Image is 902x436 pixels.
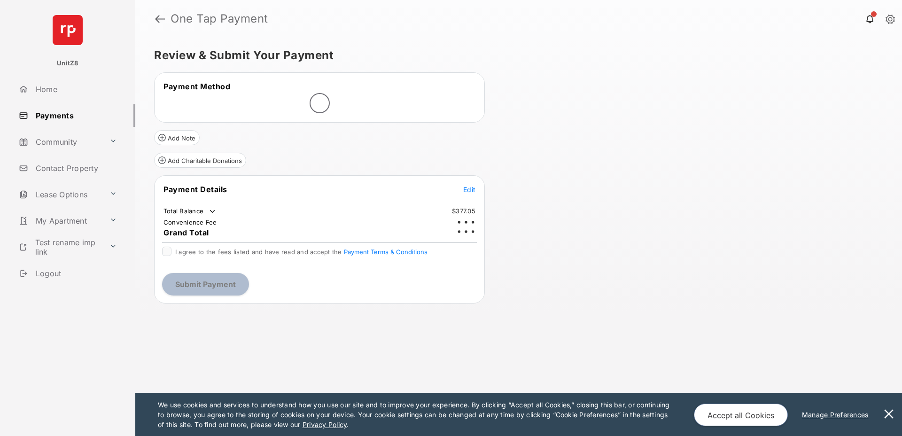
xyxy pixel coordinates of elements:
p: UnitZ8 [57,59,78,68]
span: Payment Details [163,185,227,194]
strong: One Tap Payment [171,13,268,24]
button: Edit [463,185,475,194]
a: Logout [15,262,135,285]
td: Total Balance [163,207,217,216]
td: $377.05 [451,207,476,215]
h5: Review & Submit Your Payment [154,50,876,61]
button: Submit Payment [162,273,249,296]
u: Manage Preferences [802,411,872,419]
span: I agree to the fees listed and have read and accept the [175,248,428,256]
span: Grand Total [163,228,209,237]
button: Add Charitable Donations [154,153,246,168]
td: Convenience Fee [163,218,218,226]
button: I agree to the fees listed and have read and accept the [344,248,428,256]
a: Payments [15,104,135,127]
button: Accept all Cookies [694,404,788,426]
img: svg+xml;base64,PHN2ZyB4bWxucz0iaHR0cDovL3d3dy53My5vcmcvMjAwMC9zdmciIHdpZHRoPSI2NCIgaGVpZ2h0PSI2NC... [53,15,83,45]
a: Contact Property [15,157,135,179]
p: We use cookies and services to understand how you use our site and to improve your experience. By... [158,400,674,429]
a: Test rename imp link [15,236,106,258]
u: Privacy Policy [303,420,347,428]
button: Add Note [154,130,200,145]
a: Lease Options [15,183,106,206]
span: Payment Method [163,82,230,91]
a: Community [15,131,106,153]
a: Home [15,78,135,101]
a: My Apartment [15,210,106,232]
span: Edit [463,186,475,194]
